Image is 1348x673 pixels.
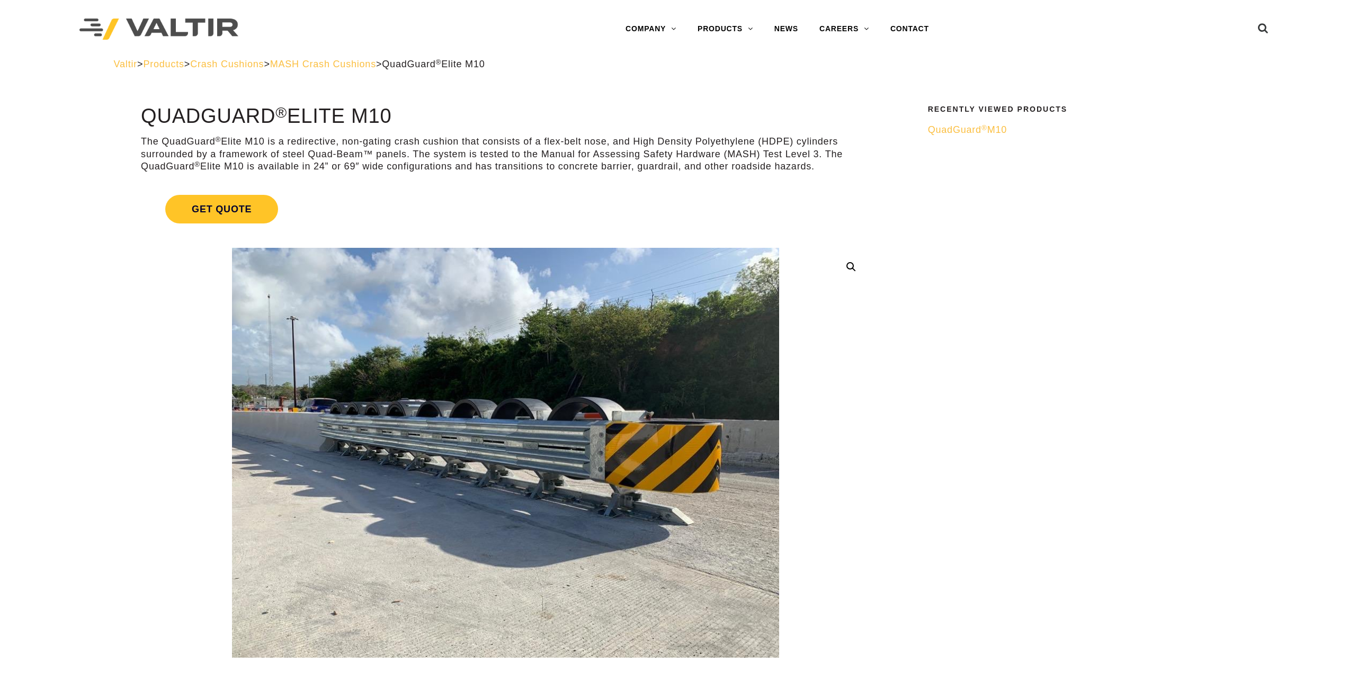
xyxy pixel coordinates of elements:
a: CONTACT [880,19,940,40]
span: QuadGuard Elite M10 [382,59,485,69]
a: QuadGuard®M10 [928,124,1228,136]
a: Valtir [114,59,137,69]
p: The QuadGuard Elite M10 is a redirective, non-gating crash cushion that consists of a flex-belt n... [141,136,870,173]
a: Crash Cushions [190,59,264,69]
sup: ® [216,136,221,143]
span: QuadGuard M10 [928,124,1007,135]
a: NEWS [764,19,809,40]
img: Valtir [79,19,238,40]
span: Get Quote [165,195,278,223]
a: COMPANY [615,19,687,40]
a: CAREERS [809,19,880,40]
a: Products [143,59,184,69]
a: MASH Crash Cushions [270,59,376,69]
h1: QuadGuard Elite M10 [141,105,870,128]
sup: ® [436,58,442,66]
sup: ® [275,104,287,121]
sup: ® [194,160,200,168]
sup: ® [981,124,987,132]
a: PRODUCTS [687,19,764,40]
a: Get Quote [141,182,870,236]
div: > > > > [114,58,1235,70]
h2: Recently Viewed Products [928,105,1228,113]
